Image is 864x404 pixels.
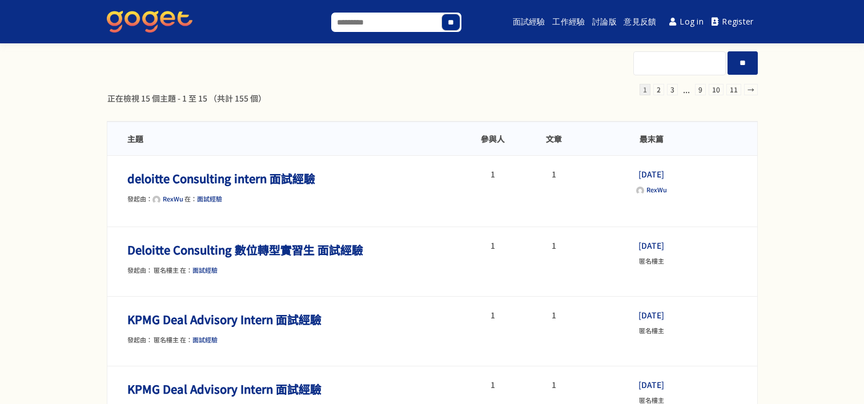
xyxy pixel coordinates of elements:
[667,84,678,95] a: 3
[463,241,524,249] li: 1
[152,194,183,203] a: RexWu
[744,84,758,95] a: →
[639,326,664,335] span: 匿名樓主
[524,134,585,144] li: 文章
[646,185,667,194] span: RexWu
[127,265,179,274] span: 發起由： 匿名樓主
[524,311,585,319] li: 1
[638,309,664,321] a: [DATE]
[665,9,708,35] a: Log in
[163,194,183,203] span: RexWu
[127,335,179,344] span: 發起由： 匿名樓主
[127,241,363,258] a: Deloitte Consulting 數位轉型實習生 面試經驗
[511,3,547,40] a: 面試經驗
[180,265,218,274] span: 在：
[524,170,585,178] li: 1
[551,3,587,40] a: 工作經驗
[653,84,664,95] a: 2
[638,168,664,180] a: [DATE]
[681,84,692,95] span: ...
[107,11,192,33] img: GoGet
[192,265,218,274] a: 面試經驗
[197,194,222,203] a: 面試經驗
[127,311,322,328] a: KPMG Deal Advisory Intern 面試經驗
[107,92,267,104] div: 正在檢視 15 個主題 - 1 至 15 （共計 155 個）
[524,241,585,249] li: 1
[192,335,218,344] a: 面試經驗
[127,381,322,397] a: KPMG Deal Advisory Intern 面試經驗
[463,311,524,319] li: 1
[708,9,758,35] a: Register
[639,256,664,265] span: 匿名樓主
[590,3,618,40] a: 討論版
[695,84,706,95] a: 9
[491,3,757,40] nav: Main menu
[622,3,658,40] a: 意見反饋
[638,379,664,390] a: [DATE]
[184,194,222,203] span: 在：
[127,170,315,187] a: deloitte Consulting intern 面試經驗
[726,84,741,95] a: 11
[638,240,664,251] a: [DATE]
[636,185,667,194] a: RexWu
[127,194,183,203] span: 發起由：
[463,381,524,389] li: 1
[463,170,524,178] li: 1
[709,84,724,95] a: 10
[640,84,650,95] span: 1
[584,134,718,144] li: 最末篇
[524,381,585,389] li: 1
[463,134,524,144] li: 參與人
[180,335,218,344] span: 在：
[127,134,463,144] li: 主題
